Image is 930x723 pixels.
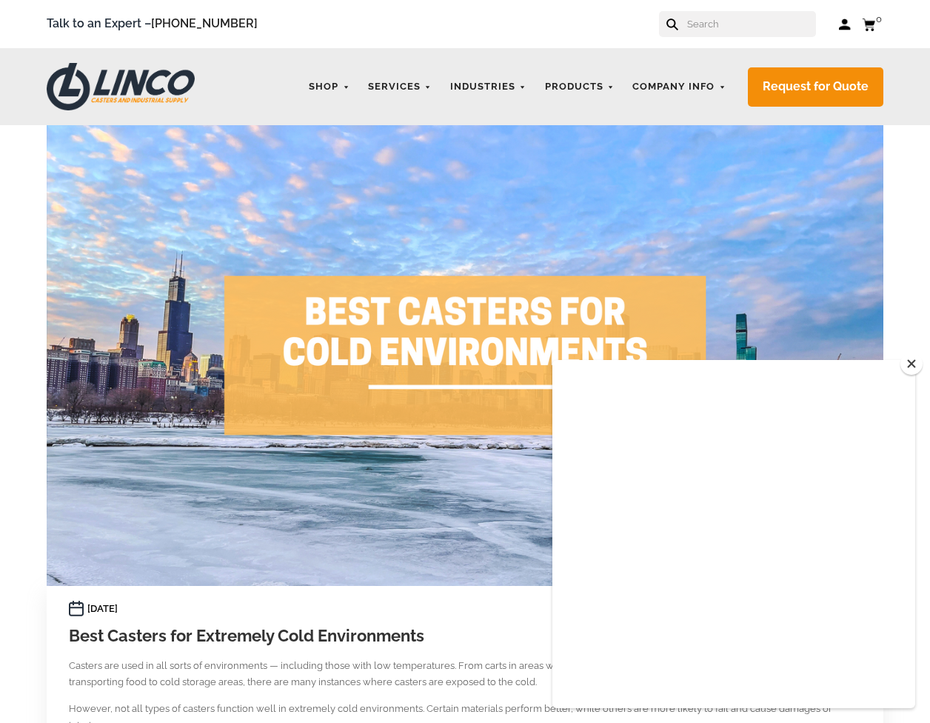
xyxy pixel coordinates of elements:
a: 0 [862,15,883,33]
a: Company Info [625,73,733,101]
a: Request for Quote [748,67,883,107]
input: Search [686,11,816,37]
span: Talk to an Expert – [47,14,258,34]
button: Close [900,353,923,375]
a: [PHONE_NUMBER] [151,16,258,30]
a: Log in [838,17,851,32]
p: Casters are used in all sorts of environments — including those with low temperatures. From carts... [69,658,861,692]
h1: Best Casters for Extremely Cold Environments [69,624,861,648]
a: Industries [443,73,534,101]
img: LINCO CASTERS & INDUSTRIAL SUPPLY [47,63,195,110]
time: [DATE] [87,601,118,617]
a: Services [361,73,439,101]
span: 0 [876,13,882,24]
a: Products [538,73,622,101]
a: Shop [301,73,357,101]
